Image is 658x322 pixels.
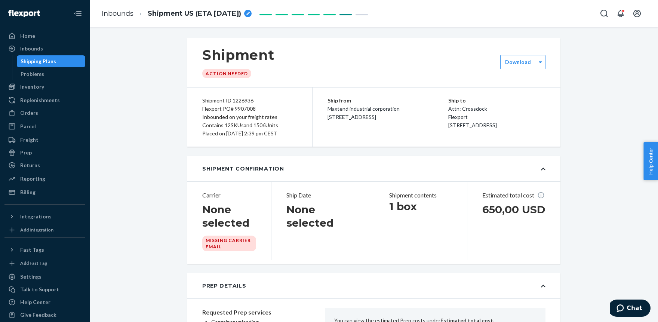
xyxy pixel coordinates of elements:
[4,226,85,234] a: Add Integration
[610,300,651,318] iframe: Apre un widget che permette di chattare con uno dei nostri agenti
[202,96,297,105] div: Shipment ID 1226936
[4,81,85,93] a: Inventory
[202,165,284,172] div: Shipment Confirmation
[597,6,612,21] button: Open Search Box
[4,271,85,283] a: Settings
[202,282,246,289] div: Prep Details
[20,260,47,266] div: Add Fast Tag
[20,227,53,233] div: Add Integration
[448,113,545,121] p: Flexport
[328,96,448,105] p: Ship from
[148,9,241,19] span: Shipment US (ETA Oct 2025)
[202,308,295,317] p: Requested Prep services
[505,58,531,66] label: Download
[4,244,85,256] button: Fast Tags
[20,136,39,144] div: Freight
[20,175,45,183] div: Reporting
[482,191,545,200] p: Estimated total cost
[4,283,85,295] button: Talk to Support
[102,9,133,18] a: Inbounds
[4,30,85,42] a: Home
[202,121,297,129] div: Contains 12 SKUs and 1506 Units
[389,200,452,213] h1: 1 box
[96,3,258,25] ol: breadcrumbs
[482,203,545,216] h1: 650,00 USD
[4,147,85,159] a: Prep
[202,203,256,230] h1: None selected
[20,149,32,156] div: Prep
[20,45,43,52] div: Inbounds
[4,94,85,106] a: Replenishments
[20,213,52,220] div: Integrations
[20,96,60,104] div: Replenishments
[328,105,400,120] span: Maxtend industrial corporation [STREET_ADDRESS]
[4,259,85,268] a: Add Fast Tag
[20,123,36,130] div: Parcel
[20,273,41,280] div: Settings
[4,43,85,55] a: Inbounds
[4,107,85,119] a: Orders
[20,188,36,196] div: Billing
[4,173,85,185] a: Reporting
[20,246,44,254] div: Fast Tags
[20,298,50,306] div: Help Center
[20,32,35,40] div: Home
[286,191,359,200] p: Ship Date
[4,186,85,198] a: Billing
[20,83,44,91] div: Inventory
[21,58,56,65] div: Shipping Plans
[4,159,85,171] a: Returns
[202,129,297,138] div: Placed on [DATE] 2:39 pm CEST
[4,134,85,146] a: Freight
[643,142,658,180] button: Help Center
[630,6,645,21] button: Open account menu
[202,236,256,251] div: MISSING CARRIER EMAIL
[21,70,44,78] div: Problems
[20,162,40,169] div: Returns
[20,311,56,319] div: Give Feedback
[389,191,452,200] p: Shipment contents
[4,211,85,223] button: Integrations
[8,10,40,17] img: Flexport logo
[448,96,545,105] p: Ship to
[17,68,86,80] a: Problems
[613,6,628,21] button: Open notifications
[202,105,297,113] div: Flexport PO# 9907008
[4,296,85,308] a: Help Center
[70,6,85,21] button: Close Navigation
[17,55,86,67] a: Shipping Plans
[202,113,297,121] div: Inbounded on your freight rates
[4,309,85,321] button: Give Feedback
[202,69,251,78] div: Action Needed
[202,191,256,200] p: Carrier
[20,286,59,293] div: Talk to Support
[4,120,85,132] a: Parcel
[448,122,497,128] span: [STREET_ADDRESS]
[20,109,38,117] div: Orders
[202,47,274,63] h1: Shipment
[286,203,359,230] h1: None selected
[448,105,545,113] p: Attn: Crossdock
